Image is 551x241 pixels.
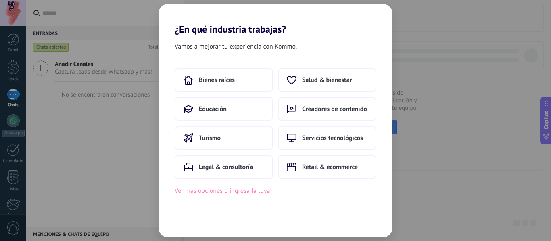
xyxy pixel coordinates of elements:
button: Salud & bienestar [278,68,376,92]
button: Creadores de contenido [278,97,376,121]
h2: ¿En qué industria trabajas? [159,4,392,35]
span: Retail & ecommerce [302,163,358,171]
button: Ver más opciones o ingresa la tuya [175,185,270,196]
span: Educación [199,105,227,113]
button: Turismo [175,126,273,150]
span: Bienes raíces [199,76,235,84]
button: Servicios tecnológicos [278,126,376,150]
span: Salud & bienestar [302,76,352,84]
span: Creadores de contenido [302,105,367,113]
span: Legal & consultoría [199,163,253,171]
button: Bienes raíces [175,68,273,92]
button: Legal & consultoría [175,155,273,179]
button: Educación [175,97,273,121]
span: Vamos a mejorar tu experiencia con Kommo. [175,41,297,52]
span: Turismo [199,134,221,142]
button: Retail & ecommerce [278,155,376,179]
span: Servicios tecnológicos [302,134,363,142]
